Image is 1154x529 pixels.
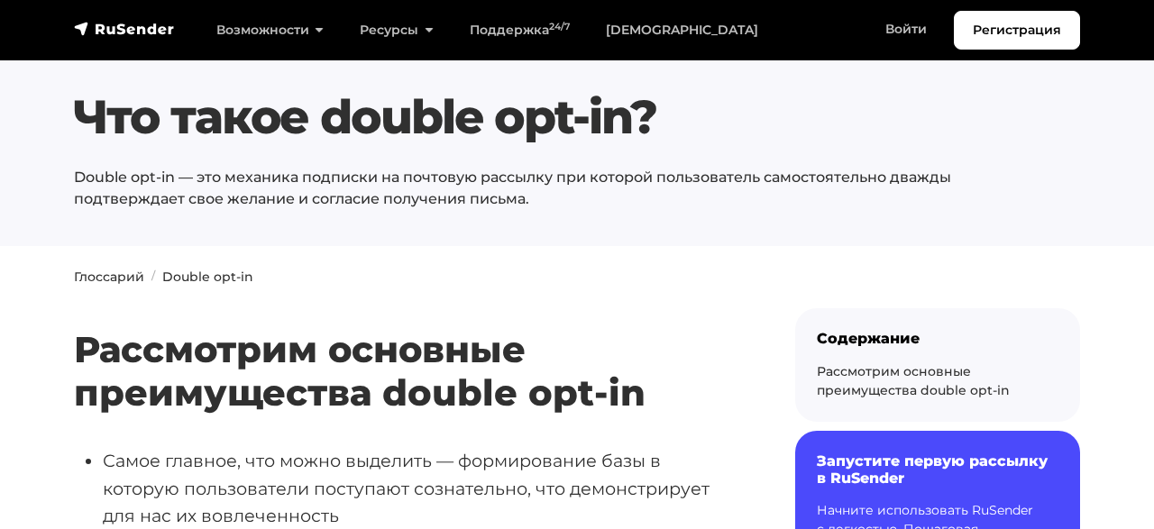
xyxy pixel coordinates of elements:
[817,363,1010,398] a: Рассмотрим основные преимущества double opt-in
[74,20,175,38] img: RuSender
[817,330,1058,347] div: Содержание
[198,12,342,49] a: Возможности
[549,21,570,32] sup: 24/7
[74,275,737,415] h2: Рассмотрим основные преимущества double opt-in
[74,167,994,210] p: Double opt-in — это механика подписки на почтовую рассылку при которой пользователь самостоятельн...
[867,11,945,48] a: Войти
[74,89,994,145] h1: Что такое double opt-in?
[954,11,1080,50] a: Регистрация
[63,268,1091,287] nav: breadcrumb
[74,269,144,285] a: Глоссарий
[342,12,451,49] a: Ресурсы
[144,268,253,287] li: Double opt-in
[452,12,588,49] a: Поддержка24/7
[588,12,776,49] a: [DEMOGRAPHIC_DATA]
[817,452,1058,487] h6: Запустите первую рассылку в RuSender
